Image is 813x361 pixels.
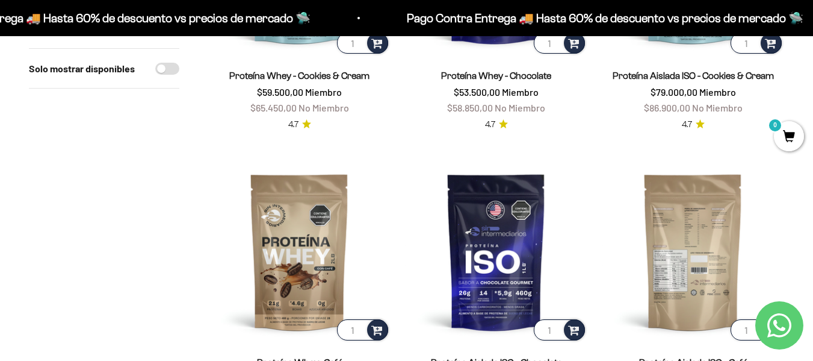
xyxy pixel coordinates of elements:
a: 0 [774,131,804,144]
span: Miembro [305,86,342,98]
a: 4.74.7 de 5.0 estrellas [485,118,508,131]
span: $58.850,00 [447,102,493,113]
p: Pago Contra Entrega 🚚 Hasta 60% de descuento vs precios de mercado 🛸 [402,8,799,28]
span: No Miembro [692,102,743,113]
a: Proteína Whey - Chocolate [441,71,551,81]
a: Proteína Whey - Cookies & Cream [229,71,369,81]
span: Miembro [502,86,539,98]
a: 4.74.7 de 5.0 estrellas [682,118,705,131]
span: Miembro [699,86,736,98]
img: Proteína Aislada ISO - Café [602,160,784,343]
span: $65.450,00 [250,102,297,113]
span: $86.900,00 [644,102,690,113]
span: 4.7 [288,118,298,131]
span: 4.7 [682,118,692,131]
label: Solo mostrar disponibles [29,61,135,77]
span: No Miembro [495,102,545,113]
a: 4.74.7 de 5.0 estrellas [288,118,311,131]
a: Proteína Aislada ISO - Cookies & Cream [613,71,774,81]
span: No Miembro [298,102,349,113]
span: 4.7 [485,118,495,131]
span: $79.000,00 [651,86,697,98]
span: $59.500,00 [257,86,303,98]
mark: 0 [768,118,782,133]
span: $53.500,00 [454,86,500,98]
